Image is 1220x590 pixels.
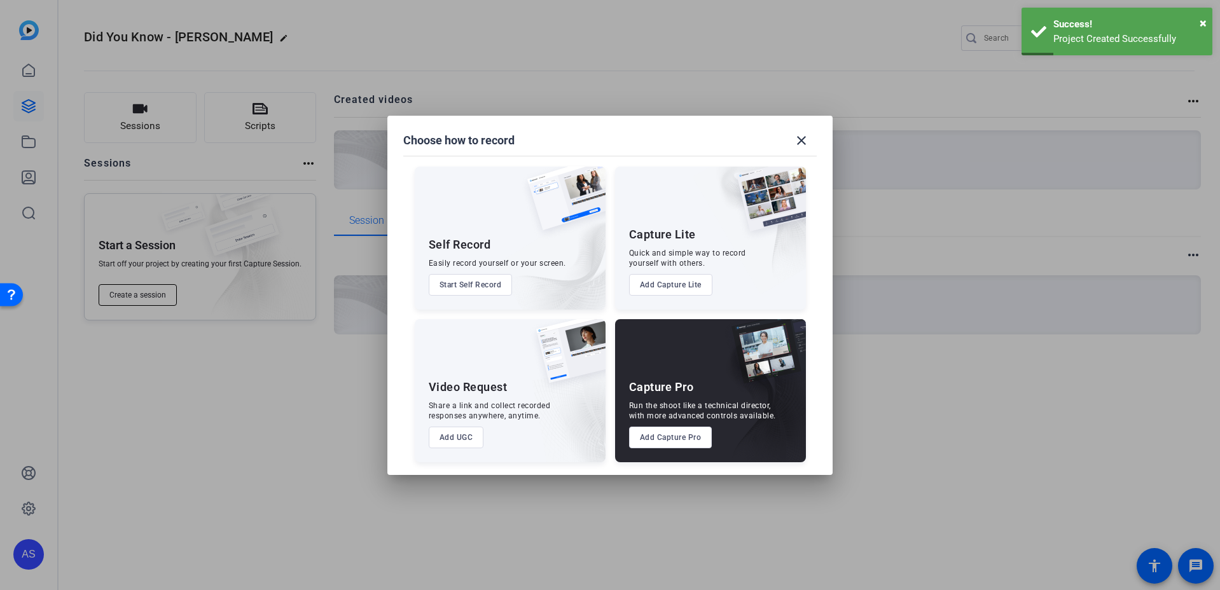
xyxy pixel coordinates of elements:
div: Run the shoot like a technical director, with more advanced controls available. [629,401,776,421]
div: Project Created Successfully [1053,32,1203,46]
img: embarkstudio-capture-lite.png [692,167,806,294]
img: embarkstudio-capture-pro.png [712,335,806,462]
div: Self Record [429,237,491,252]
button: Add Capture Lite [629,274,712,296]
div: Share a link and collect recorded responses anywhere, anytime. [429,401,551,421]
img: embarkstudio-ugc-content.png [532,359,606,462]
div: Video Request [429,380,508,395]
span: × [1200,15,1207,31]
div: Easily record yourself or your screen. [429,258,566,268]
img: self-record.png [518,167,606,243]
div: Success! [1053,17,1203,32]
img: capture-pro.png [722,319,806,397]
img: embarkstudio-self-record.png [495,194,606,310]
button: Add Capture Pro [629,427,712,448]
button: Add UGC [429,427,484,448]
button: Close [1200,13,1207,32]
div: Quick and simple way to record yourself with others. [629,248,746,268]
div: Capture Pro [629,380,694,395]
mat-icon: close [794,133,809,148]
div: Capture Lite [629,227,696,242]
button: Start Self Record [429,274,513,296]
h1: Choose how to record [403,133,515,148]
img: ugc-content.png [527,319,606,396]
img: capture-lite.png [727,167,806,244]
